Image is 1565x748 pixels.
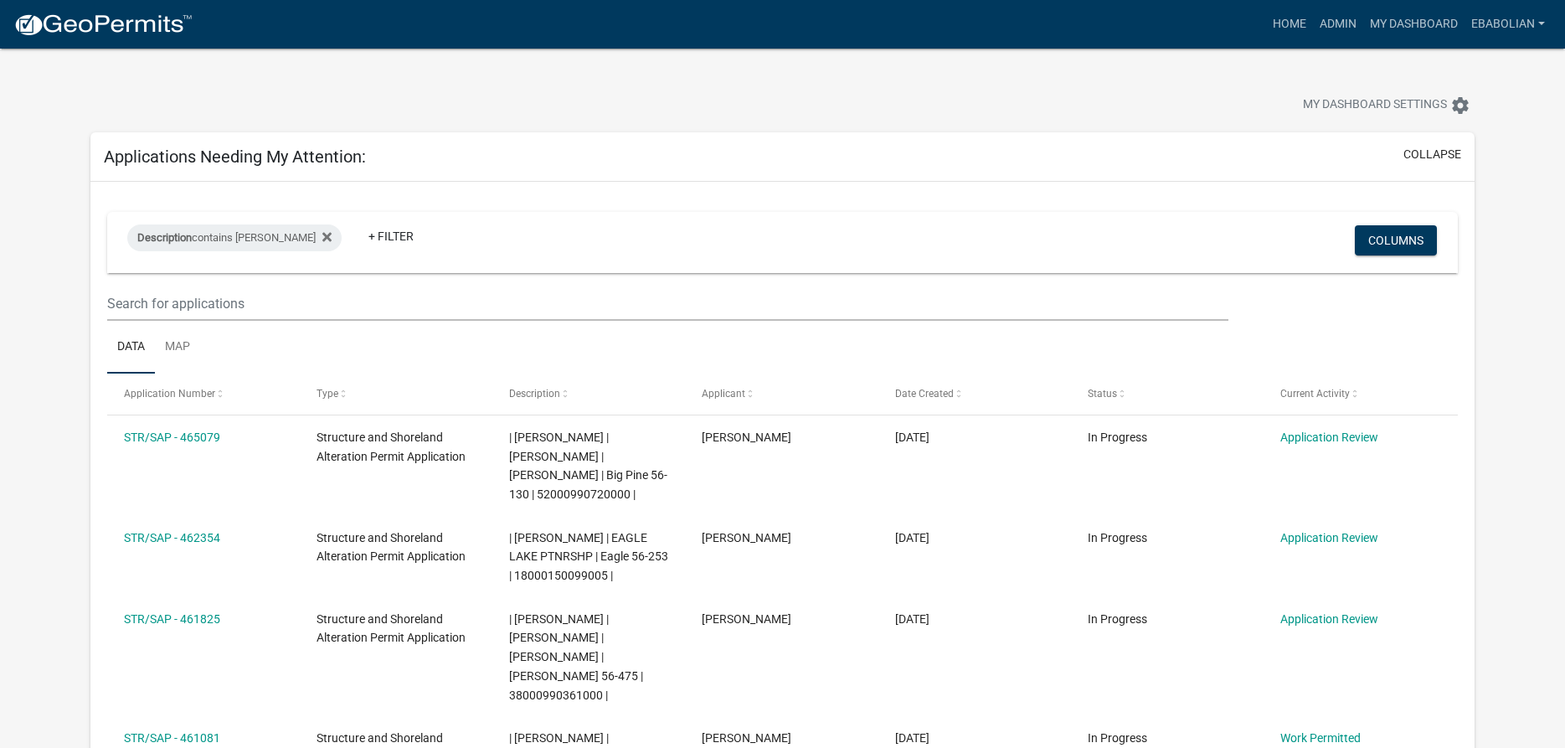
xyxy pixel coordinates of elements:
span: Date Created [895,388,954,400]
span: My Dashboard Settings [1303,95,1447,116]
button: My Dashboard Settingssettings [1290,89,1484,121]
a: + Filter [355,221,427,251]
span: John Weller [702,431,791,444]
span: Description [509,388,560,400]
a: STR/SAP - 462354 [124,531,220,544]
a: STR/SAP - 461825 [124,612,220,626]
a: ebabolian [1465,8,1552,40]
a: Home [1266,8,1313,40]
span: In Progress [1088,612,1147,626]
span: Status [1088,388,1117,400]
span: Structure and Shoreland Alteration Permit Application [317,431,466,463]
span: 08/08/2025 [895,731,929,745]
a: Admin [1313,8,1363,40]
span: 08/11/2025 [895,612,929,626]
a: Map [155,321,200,374]
span: Roger Lee Hahn [702,531,791,544]
a: Application Review [1280,431,1378,444]
span: 08/11/2025 [895,531,929,544]
a: My Dashboard [1363,8,1465,40]
datatable-header-cell: Date Created [879,374,1072,414]
button: Columns [1355,225,1437,255]
input: Search for applications [107,286,1228,321]
span: In Progress [1088,431,1147,444]
span: Current Activity [1280,388,1350,400]
span: | Eric Babolian | BRYAN W ZEPPER | KAREN E ZEPPER | Big Pine 56-130 | 52000990720000 | [509,431,667,501]
a: STR/SAP - 465079 [124,431,220,444]
span: | Eric Babolian | RYAN M JOHNSON | ERIN E JOHNSON | Pickerel 56-475 | 38000990361000 | [509,612,643,702]
span: Applicant [702,388,745,400]
span: Type [317,388,338,400]
span: Structure and Shoreland Alteration Permit Application [317,612,466,645]
span: Structure and Shoreland Alteration Permit Application [317,531,466,564]
span: Thomas Heisler [702,731,791,745]
datatable-header-cell: Type [301,374,493,414]
span: | Eric Babolian | EAGLE LAKE PTNRSHP | Eagle 56-253 | 18000150099005 | [509,531,668,583]
datatable-header-cell: Description [493,374,686,414]
datatable-header-cell: Application Number [107,374,300,414]
h5: Applications Needing My Attention: [104,147,366,167]
datatable-header-cell: Applicant [686,374,878,414]
a: Application Review [1280,612,1378,626]
span: 08/18/2025 [895,431,929,444]
i: settings [1450,95,1470,116]
a: Work Permitted [1280,731,1361,745]
span: Application Number [124,388,215,400]
span: In Progress [1088,531,1147,544]
span: In Progress [1088,731,1147,745]
a: STR/SAP - 461081 [124,731,220,745]
a: Data [107,321,155,374]
a: Application Review [1280,531,1378,544]
span: Description [137,231,192,244]
datatable-header-cell: Current Activity [1264,374,1457,414]
datatable-header-cell: Status [1072,374,1264,414]
button: collapse [1403,146,1461,163]
span: Ryan [702,612,791,626]
div: contains [PERSON_NAME] [127,224,342,251]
